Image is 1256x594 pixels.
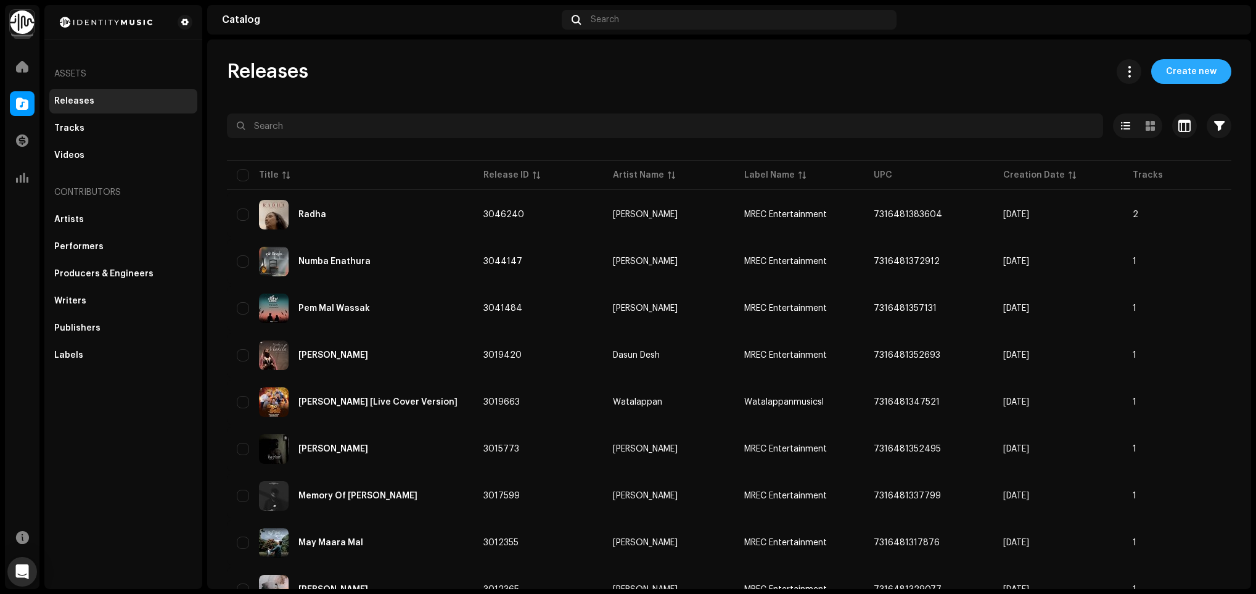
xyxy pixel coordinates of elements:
[613,257,678,266] div: [PERSON_NAME]
[54,96,94,106] div: Releases
[49,59,197,89] re-a-nav-header: Assets
[259,294,289,323] img: 5f3ff195-0b4f-4ef8-a42f-56f34ae9634c
[298,304,370,313] div: Pem Mal Wassak
[54,242,104,252] div: Performers
[227,59,308,84] span: Releases
[1133,585,1136,594] span: 1
[483,538,519,547] span: 3012355
[54,350,83,360] div: Labels
[483,398,520,406] span: 3019663
[744,169,795,181] div: Label Name
[874,257,940,266] span: 7316481372912
[49,234,197,259] re-m-nav-item: Performers
[483,210,524,219] span: 3046240
[1133,538,1136,547] span: 1
[1003,210,1029,219] span: Oct 7, 2025
[483,351,522,360] span: 3019420
[744,398,824,406] span: Watalappanmusicsl
[744,351,827,360] span: MREC Entertainment
[49,143,197,168] re-m-nav-item: Videos
[1003,585,1029,594] span: Sep 21, 2025
[1133,351,1136,360] span: 1
[1166,59,1217,84] span: Create new
[298,492,417,500] div: Memory Of Eka Dawasak
[298,210,326,219] div: Radha
[259,340,289,370] img: 62e9a9cc-a860-4a66-8526-d221fc9cb40e
[227,113,1103,138] input: Search
[874,210,942,219] span: 7316481383604
[49,89,197,113] re-m-nav-item: Releases
[591,15,619,25] span: Search
[298,585,368,594] div: Paluwe Ma
[259,481,289,511] img: 941ca7bd-22b2-4d3e-8631-e2a89979b150
[259,387,289,417] img: 0f44b66f-cbb4-44b2-b935-d4a978f75685
[49,343,197,368] re-m-nav-item: Labels
[613,492,724,500] span: Akesh Jayasekara
[49,316,197,340] re-m-nav-item: Publishers
[54,296,86,306] div: Writers
[744,585,827,594] span: MREC Entertainment
[259,200,289,229] img: b4aa8206-091d-459e-bd05-2fc789fe7b0a
[744,538,827,547] span: MREC Entertainment
[483,492,520,500] span: 3017599
[483,169,529,181] div: Release ID
[1133,304,1136,313] span: 1
[874,398,940,406] span: 7316481347521
[613,445,678,453] div: [PERSON_NAME]
[613,398,724,406] span: Watalappan
[483,257,522,266] span: 3044147
[49,207,197,232] re-m-nav-item: Artists
[744,257,827,266] span: MREC Entertainment
[49,178,197,207] re-a-nav-header: Contributors
[1003,351,1029,360] span: Sep 29, 2025
[744,210,827,219] span: MREC Entertainment
[483,585,519,594] span: 3012365
[54,123,84,133] div: Tracks
[744,445,827,453] span: MREC Entertainment
[298,257,371,266] div: Numba Enathura
[49,116,197,141] re-m-nav-item: Tracks
[222,15,557,25] div: Catalog
[54,215,84,225] div: Artists
[259,247,289,276] img: ad18d70b-a363-4ef8-ac89-860915410c68
[613,398,662,406] div: Watalappan
[49,262,197,286] re-m-nav-item: Producers & Engineers
[613,538,678,547] div: [PERSON_NAME]
[298,398,458,406] div: Walan Kade [Live Cover Version]
[874,585,942,594] span: 7316481329077
[1003,538,1029,547] span: Sep 21, 2025
[1151,59,1231,84] button: Create new
[613,210,724,219] span: Stefan Packianathan
[298,351,368,360] div: Numba Makila
[483,304,522,313] span: 3041484
[1003,304,1029,313] span: Oct 1, 2025
[259,528,289,558] img: 1a6acabd-bdbf-47c7-aacb-956b99a4b5a1
[1133,257,1136,266] span: 1
[483,445,519,453] span: 3015773
[613,304,724,313] span: Pasan Gunawardena
[1217,10,1236,30] img: c2a678f4-78ce-4b23-9917-b7834bde2ca1
[874,445,941,453] span: 7316481352495
[259,169,279,181] div: Title
[1133,492,1136,500] span: 1
[613,538,724,547] span: Rashan Balasooriya
[613,445,724,453] span: Thisara Madushan
[54,151,84,160] div: Videos
[613,585,678,594] div: [PERSON_NAME]
[613,585,724,594] span: Kavindu Peiris
[1133,210,1138,219] span: 2
[54,15,158,30] img: 2d8271db-5505-4223-b535-acbbe3973654
[298,538,363,547] div: May Maara Mal
[49,289,197,313] re-m-nav-item: Writers
[10,10,35,35] img: 0f74c21f-6d1c-4dbc-9196-dbddad53419e
[1003,169,1065,181] div: Creation Date
[1003,492,1029,500] span: Sep 26, 2025
[744,304,827,313] span: MREC Entertainment
[1003,398,1029,406] span: Sep 29, 2025
[874,492,941,500] span: 7316481337799
[613,304,678,313] div: [PERSON_NAME]
[298,445,368,453] div: Digu Rayaki
[613,169,664,181] div: Artist Name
